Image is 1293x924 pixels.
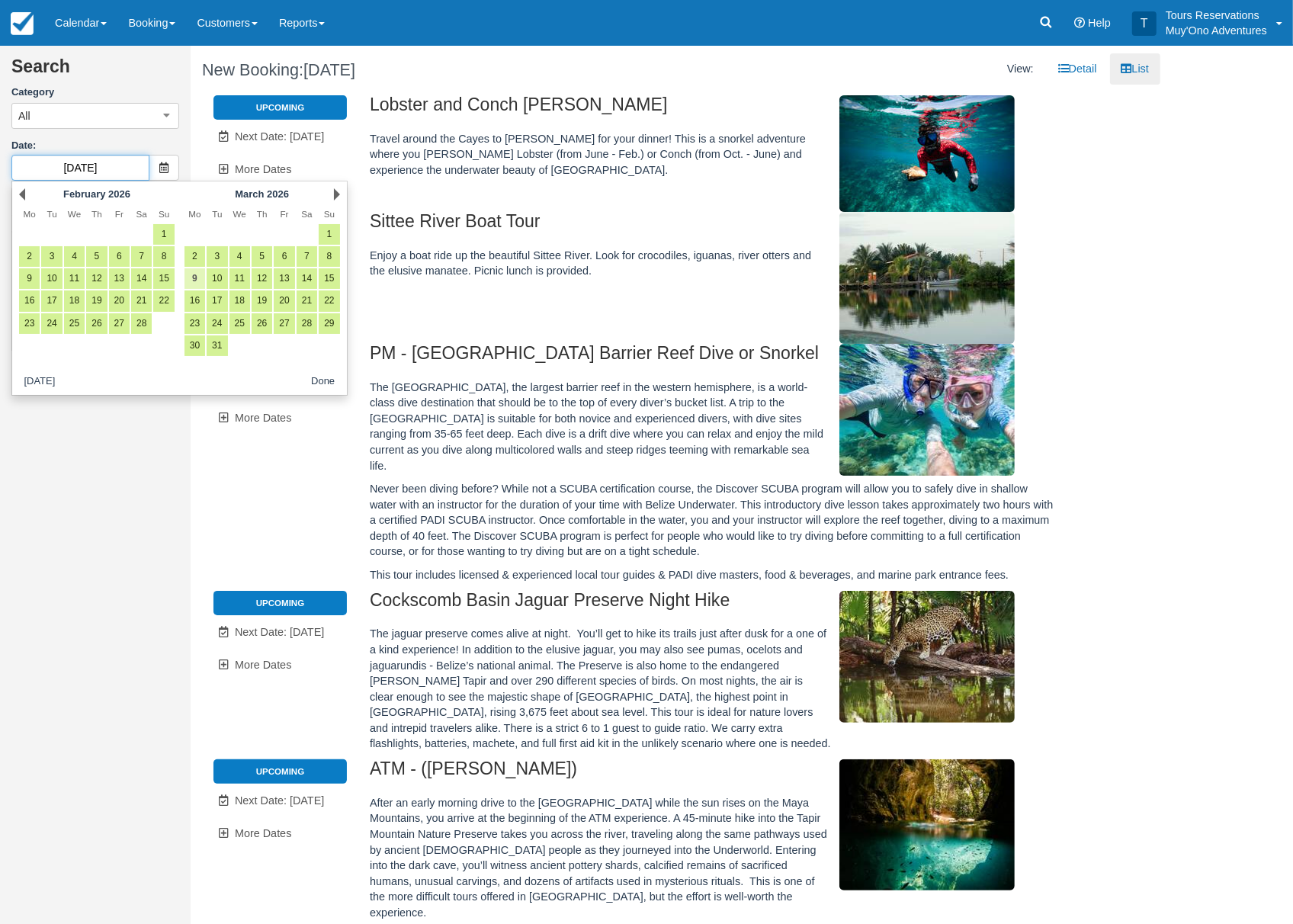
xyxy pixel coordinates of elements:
a: 20 [109,290,130,311]
li: Upcoming [213,591,347,615]
label: Date: [11,139,179,153]
span: 2026 [267,188,289,200]
a: 1 [319,224,339,245]
a: 6 [274,246,294,267]
a: 25 [229,313,250,334]
span: All [18,108,30,124]
span: Wednesday [68,209,81,219]
h2: Search [11,57,179,85]
img: checkfront-main-nav-mini-logo.png [11,12,34,35]
a: 9 [19,268,40,289]
a: Prev [19,188,25,201]
h2: PM - [GEOGRAPHIC_DATA] Barrier Reef Dive or Snorkel [370,344,1057,372]
a: 5 [252,246,272,267]
a: 12 [252,268,272,289]
a: 8 [153,246,174,267]
a: 4 [229,246,250,267]
span: Next Date: [DATE] [235,794,324,807]
a: 9 [184,268,205,289]
a: 15 [319,268,339,289]
a: 8 [319,246,339,267]
a: 24 [207,313,227,334]
span: More Dates [235,659,291,671]
span: Monday [188,209,201,219]
a: 22 [153,290,174,311]
a: Next Date: [DATE] [213,785,347,817]
p: Tours Reservations [1166,8,1267,23]
a: 1 [153,224,174,245]
a: 5 [86,246,107,267]
a: 31 [207,335,227,356]
a: 14 [131,268,152,289]
button: Done [305,372,341,391]
a: 22 [319,290,339,311]
a: 10 [41,268,62,289]
h2: Lobster and Conch [PERSON_NAME] [370,95,1057,124]
span: Saturday [136,209,147,219]
span: Next Date: [DATE] [235,130,324,143]
a: List [1110,53,1160,85]
a: 12 [86,268,107,289]
span: Sunday [324,209,335,219]
span: Tuesday [212,209,222,219]
a: Next Date: [DATE] [213,617,347,648]
a: 6 [109,246,130,267]
a: 25 [64,313,85,334]
h1: New Booking: [202,61,664,79]
a: 15 [153,268,174,289]
a: 11 [64,268,85,289]
span: Thursday [91,209,102,219]
img: M42-2 [839,759,1015,890]
p: The [GEOGRAPHIC_DATA], the largest barrier reef in the western hemisphere, is a world-class dive ... [370,380,1057,473]
span: Sunday [159,209,169,219]
div: T [1132,11,1157,36]
a: 11 [229,268,250,289]
span: March [235,188,264,200]
a: 23 [184,313,205,334]
a: 28 [297,313,317,334]
a: 26 [86,313,107,334]
a: 21 [297,290,317,311]
a: Next Date: [DATE] [213,121,347,152]
button: [DATE] [18,372,61,391]
a: 16 [19,290,40,311]
a: 27 [109,313,130,334]
span: Tuesday [47,209,57,219]
a: 30 [184,335,205,356]
img: M295-1 [839,344,1015,476]
a: 13 [109,268,130,289]
span: Monday [24,209,36,219]
img: M307-1 [839,212,1015,344]
label: Category [11,85,179,100]
img: M306-1 [839,95,1015,212]
li: Upcoming [213,95,347,120]
p: After an early morning drive to the [GEOGRAPHIC_DATA] while the sun rises on the Maya Mountains, ... [370,795,1057,921]
h2: Sittee River Boat Tour [370,212,1057,240]
li: View: [996,53,1045,85]
a: 21 [131,290,152,311]
a: 19 [252,290,272,311]
img: M104-1 [839,591,1015,723]
p: The jaguar preserve comes alive at night. You’ll get to hike its trails just after dusk for a one... [370,626,1057,752]
a: 24 [41,313,62,334]
span: Friday [115,209,124,219]
a: 17 [41,290,62,311]
a: 3 [207,246,227,267]
a: 3 [41,246,62,267]
a: 17 [207,290,227,311]
a: 7 [297,246,317,267]
span: More Dates [235,827,291,839]
p: Never been diving before? While not a SCUBA certification course, the Discover SCUBA program will... [370,481,1057,560]
a: 18 [229,290,250,311]
span: Wednesday [233,209,246,219]
i: Help [1074,18,1085,28]
a: 20 [274,290,294,311]
span: [DATE] [303,60,355,79]
span: February [63,188,105,200]
a: 13 [274,268,294,289]
a: 2 [19,246,40,267]
a: 19 [86,290,107,311]
span: More Dates [235,412,291,424]
li: Upcoming [213,759,347,784]
a: 7 [131,246,152,267]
